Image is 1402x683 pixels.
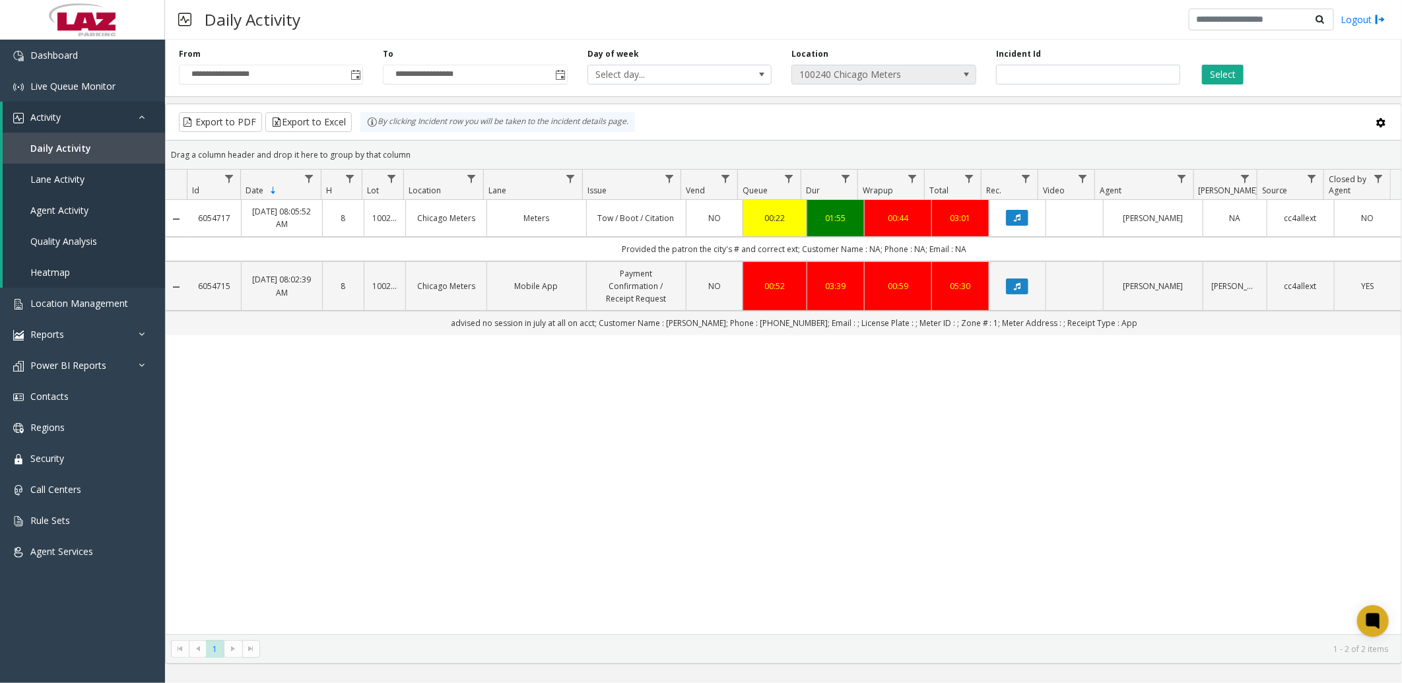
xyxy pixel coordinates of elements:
[30,545,93,558] span: Agent Services
[1112,280,1195,292] a: [PERSON_NAME]
[195,212,234,224] a: 6054717
[300,170,317,187] a: Date Filter Menu
[940,212,981,224] a: 03:01
[166,214,187,224] a: Collapse Details
[166,143,1401,166] div: Drag a column header and drop it here to group by that column
[414,280,478,292] a: Chicago Meters
[751,280,799,292] div: 00:52
[1100,185,1121,196] span: Agent
[179,48,201,60] label: From
[780,170,798,187] a: Queue Filter Menu
[1370,170,1387,187] a: Closed by Agent Filter Menu
[815,280,856,292] a: 03:39
[372,212,397,224] a: 100240
[268,185,279,196] span: Sortable
[30,483,81,496] span: Call Centers
[743,185,768,196] span: Queue
[367,185,379,196] span: Lot
[268,643,1388,655] kendo-pager-info: 1 - 2 of 2 items
[717,170,735,187] a: Vend Filter Menu
[708,212,721,224] span: NO
[326,185,332,196] span: H
[873,280,923,292] a: 00:59
[30,421,65,434] span: Regions
[588,65,735,84] span: Select day...
[1275,212,1326,224] a: cc4allext
[708,280,721,292] span: NO
[13,330,24,341] img: 'icon'
[30,204,88,216] span: Agent Activity
[13,361,24,372] img: 'icon'
[552,65,567,84] span: Toggle popup
[30,390,69,403] span: Contacts
[1362,280,1374,292] span: YES
[360,112,635,132] div: By clicking Incident row you will be taken to the incident details page.
[13,423,24,434] img: 'icon'
[13,299,24,309] img: 'icon'
[30,266,70,278] span: Heatmap
[1043,185,1065,196] span: Video
[686,185,706,196] span: Vend
[807,185,820,196] span: Dur
[30,142,91,154] span: Daily Activity
[166,170,1401,634] div: Data table
[3,257,165,288] a: Heatmap
[166,282,187,292] a: Collapse Details
[383,170,401,187] a: Lot Filter Menu
[1343,212,1393,224] a: NO
[13,82,24,92] img: 'icon'
[1341,13,1385,26] a: Logout
[198,3,307,36] h3: Daily Activity
[1362,212,1374,224] span: NO
[960,170,978,187] a: Total Filter Menu
[13,113,24,123] img: 'icon'
[30,328,64,341] span: Reports
[193,185,200,196] span: Id
[940,280,981,292] a: 05:30
[30,297,128,309] span: Location Management
[265,112,352,132] button: Export to Excel
[986,185,1001,196] span: Rec.
[187,237,1401,261] td: Provided the patron the city's # and correct ext; Customer Name : NA; Phone : NA; Email : NA
[904,170,921,187] a: Wrapup Filter Menu
[30,80,116,92] span: Live Queue Monitor
[13,392,24,403] img: 'icon'
[587,48,639,60] label: Day of week
[250,205,314,230] a: [DATE] 08:05:52 AM
[815,212,856,224] div: 01:55
[1275,280,1326,292] a: cc4allext
[348,65,362,84] span: Toggle popup
[13,516,24,527] img: 'icon'
[751,212,799,224] a: 00:22
[3,195,165,226] a: Agent Activity
[30,235,97,247] span: Quality Analysis
[178,3,191,36] img: pageIcon
[30,111,61,123] span: Activity
[996,48,1041,60] label: Incident Id
[488,185,506,196] span: Lane
[495,212,578,224] a: Meters
[1262,185,1288,196] span: Source
[792,65,939,84] span: 100240 Chicago Meters
[187,311,1401,335] td: advised no session in july at all on acct; Customer Name : [PERSON_NAME]; Phone : [PHONE_NUMBER];...
[873,212,923,224] div: 00:44
[30,514,70,527] span: Rule Sets
[595,267,678,306] a: Payment Confirmation / Receipt Request
[1375,13,1385,26] img: logout
[3,226,165,257] a: Quality Analysis
[409,185,441,196] span: Location
[1112,212,1195,224] a: [PERSON_NAME]
[372,280,397,292] a: 100240
[495,280,578,292] a: Mobile App
[30,359,106,372] span: Power BI Reports
[383,48,393,60] label: To
[220,170,238,187] a: Id Filter Menu
[463,170,481,187] a: Location Filter Menu
[694,280,735,292] a: NO
[13,485,24,496] img: 'icon'
[1202,65,1244,84] button: Select
[3,164,165,195] a: Lane Activity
